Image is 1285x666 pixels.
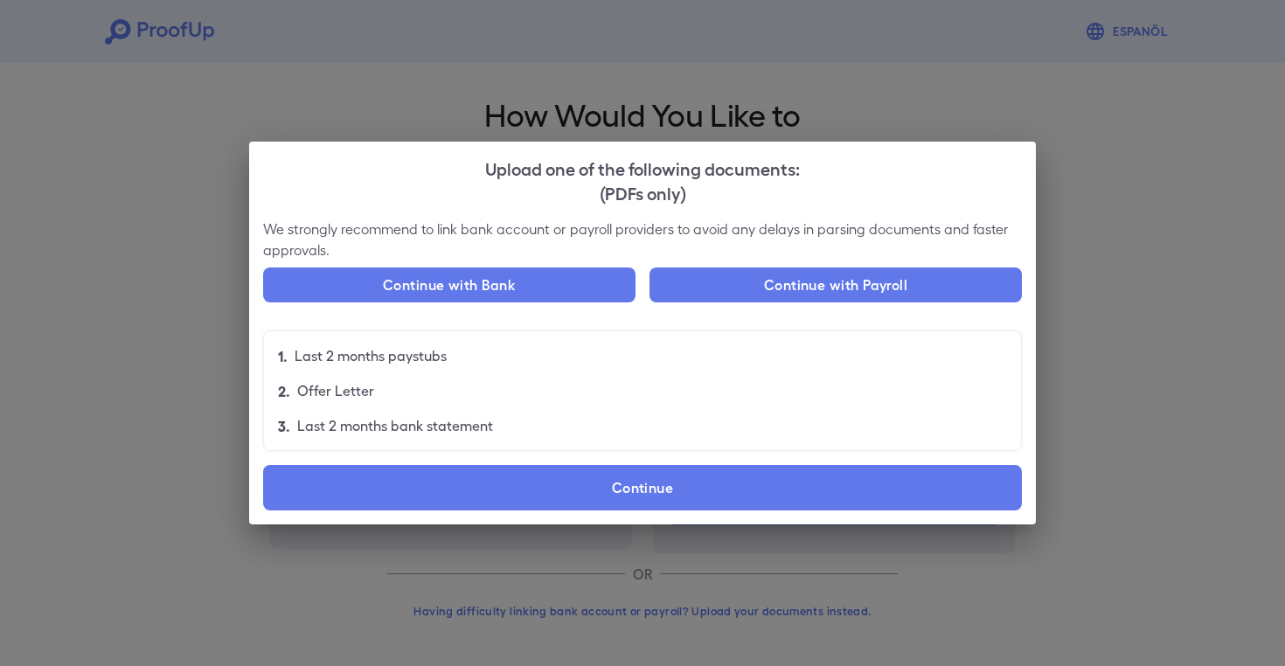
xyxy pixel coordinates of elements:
button: Continue with Bank [263,267,636,302]
label: Continue [263,465,1022,510]
p: Last 2 months paystubs [295,345,447,366]
p: Offer Letter [297,380,374,401]
p: We strongly recommend to link bank account or payroll providers to avoid any delays in parsing do... [263,219,1022,260]
p: 1. [278,345,288,366]
p: 3. [278,415,290,436]
h2: Upload one of the following documents: [249,142,1036,219]
p: Last 2 months bank statement [297,415,493,436]
div: (PDFs only) [263,180,1022,205]
button: Continue with Payroll [649,267,1022,302]
p: 2. [278,380,290,401]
